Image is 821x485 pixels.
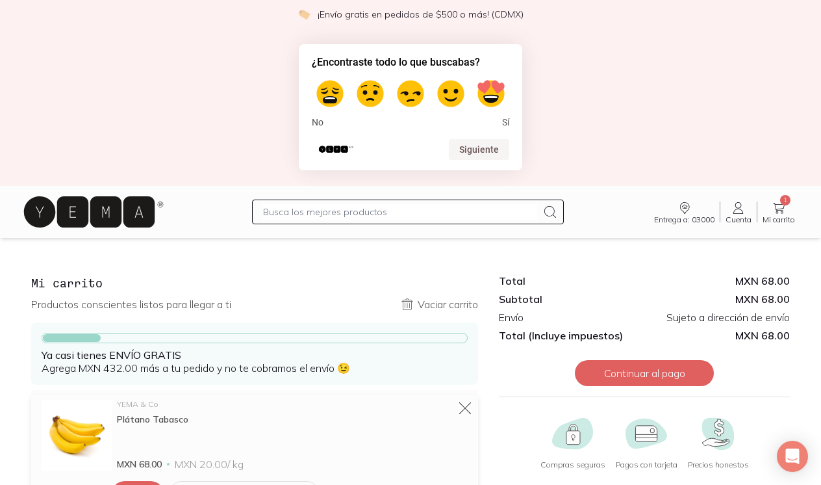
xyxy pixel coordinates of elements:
[757,200,800,224] a: 1Mi carrito
[654,216,714,224] span: Entrega a: 03000
[175,458,244,471] span: MXN 20.00 / kg
[117,458,162,471] span: MXN 68.00
[117,400,468,408] div: YEMA & Co
[499,274,644,287] div: Total
[31,298,231,311] p: Productos conscientes listos para llegar a ti
[644,311,790,324] div: Sujeto a dirección de envío
[312,117,323,129] span: No
[449,139,509,160] button: Siguiente pregunta
[312,55,509,70] h2: ¿Encontraste todo lo que buscabas? Select an option from 1 to 5, with 1 being No and 5 being Sí
[499,329,644,342] div: Total (Incluye impuestos)
[318,8,524,21] p: ¡Envío gratis en pedidos de $500 o más! (CDMX)
[31,274,478,291] h3: Mi carrito
[649,200,720,224] a: Entrega a: 03000
[763,216,795,224] span: Mi carrito
[312,75,509,129] div: ¿Encontraste todo lo que buscabas? Select an option from 1 to 5, with 1 being No and 5 being Sí
[780,195,790,205] span: 1
[644,274,790,287] div: MXN 68.00
[575,360,714,386] button: Continuar al pago
[499,293,644,306] div: Subtotal
[298,8,310,20] img: check
[720,200,757,224] a: Cuenta
[42,348,181,361] strong: Ya casi tienes ENVÍO GRATIS
[726,216,752,224] span: Cuenta
[42,400,468,471] a: Plátano TabascoYEMA & CoPlátano TabascoMXN 68.00MXN 20.00/ kg
[418,298,478,311] p: Vaciar carrito
[499,311,644,324] div: Envío
[42,400,112,471] img: Plátano Tabasco
[644,293,790,306] div: MXN 68.00
[42,348,468,374] p: Agrega MXN 432.00 más a tu pedido y no te cobramos el envío 😉
[644,329,790,342] span: MXN 68.00
[777,441,808,472] div: Open Intercom Messenger
[616,461,677,469] span: Pagos con tarjeta
[688,461,749,469] span: Precios honestos
[540,461,605,469] span: Compras seguras
[117,413,468,425] div: Plátano Tabasco
[502,117,509,129] span: Sí
[263,204,537,220] input: Busca los mejores productos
